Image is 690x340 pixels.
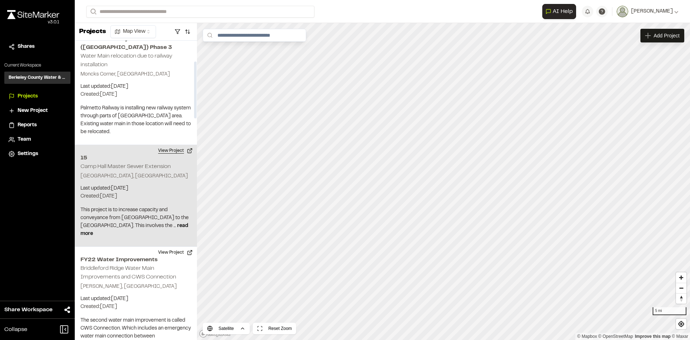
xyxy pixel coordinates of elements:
a: Mapbox logo [199,330,231,338]
a: OpenStreetMap [598,334,633,339]
h2: FY22 Water Improvements [80,255,191,264]
p: Last updated: [DATE] [80,185,191,192]
a: Reports [9,121,66,129]
div: Open AI Assistant [542,4,579,19]
p: [GEOGRAPHIC_DATA], [GEOGRAPHIC_DATA] [80,172,191,180]
button: Satellite [203,323,250,334]
button: Find my location [676,319,686,329]
p: This project is to increase capacity and conveyance from [GEOGRAPHIC_DATA] to the [GEOGRAPHIC_DAT... [80,206,191,238]
div: Oh geez...please don't... [7,19,59,26]
a: Settings [9,150,66,158]
a: Team [9,136,66,144]
p: Created: [DATE] [80,91,191,99]
p: Current Workspace [4,62,70,69]
button: Zoom out [676,283,686,293]
img: User [617,6,628,17]
p: [PERSON_NAME], [GEOGRAPHIC_DATA] [80,283,191,291]
h2: 15 [80,154,191,162]
a: Maxar [672,334,688,339]
span: [PERSON_NAME] [631,8,673,15]
p: Moncks Corner, [GEOGRAPHIC_DATA] [80,71,191,78]
h2: Water Main relocation due to railway installation [80,54,172,67]
button: Reset bearing to north [676,293,686,304]
span: New Project [18,107,48,115]
img: rebrand.png [7,10,59,19]
span: Add Project [654,32,680,39]
a: Mapbox [577,334,597,339]
span: Projects [18,92,38,100]
p: Last updated: [DATE] [80,83,191,91]
span: Share Workspace [4,305,52,314]
h2: Camp Hall Master Sewer Extension [80,164,171,169]
div: 5 mi [653,307,686,315]
h3: Berkeley County Water & Sewer [9,74,66,81]
a: Map feedback [635,334,671,339]
span: Shares [18,43,34,51]
a: Projects [9,92,66,100]
a: New Project [9,107,66,115]
button: Reset Zoom [253,323,296,334]
span: Collapse [4,325,27,334]
a: Shares [9,43,66,51]
canvas: Map [197,23,690,340]
p: Created: [DATE] [80,192,191,200]
p: Projects [79,27,106,37]
button: [PERSON_NAME] [617,6,678,17]
button: Zoom in [676,272,686,283]
p: Last updated: [DATE] [80,295,191,303]
p: Created: [DATE] [80,303,191,311]
button: View Project [154,247,197,258]
button: View Project [154,145,197,157]
span: Team [18,136,31,144]
h2: Palmetto Railway ([GEOGRAPHIC_DATA]) Phase 3 [80,35,191,52]
button: Search [86,6,99,18]
p: Palmetto Railway is installing new railway system through parts of [GEOGRAPHIC_DATA] area. Existi... [80,104,191,136]
span: AI Help [553,7,573,16]
button: Open AI Assistant [542,4,576,19]
span: Reports [18,121,37,129]
h2: Briddleford Ridge Water Main Improvements and CWS Connection [80,266,176,280]
span: Settings [18,150,38,158]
